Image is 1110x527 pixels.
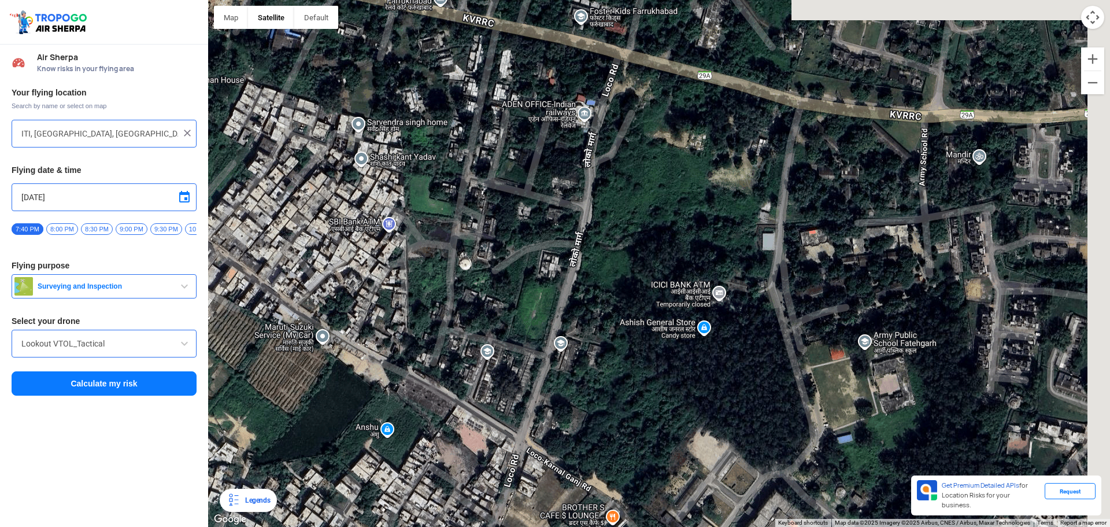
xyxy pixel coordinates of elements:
[12,101,197,110] span: Search by name or select on map
[12,317,197,325] h3: Select your drone
[14,277,33,296] img: survey.png
[835,519,1030,526] span: Map data ©2025 Imagery ©2025 Airbus, CNES / Airbus, Maxar Technologies
[1081,71,1104,94] button: Zoom out
[33,282,177,291] span: Surveying and Inspection
[12,371,197,396] button: Calculate my risk
[1060,519,1107,526] a: Report a map error
[185,223,220,235] span: 10:00 PM
[12,223,43,235] span: 7:40 PM
[37,64,197,73] span: Know risks in your flying area
[116,223,147,235] span: 9:00 PM
[21,337,187,351] input: Search by name or Brand
[12,166,197,174] h3: Flying date & time
[21,190,187,204] input: Select Date
[21,127,178,141] input: Search your flying location
[937,480,1045,511] div: for Location Risks for your business.
[12,261,197,270] h3: Flying purpose
[81,223,113,235] span: 8:30 PM
[942,481,1019,489] span: Get Premium Detailed APIs
[211,512,249,527] a: Open this area in Google Maps (opens a new window)
[917,480,937,500] img: Premium APIs
[12,89,197,97] h3: Your flying location
[240,493,270,507] div: Legends
[211,512,249,527] img: Google
[37,53,197,62] span: Air Sherpa
[1045,483,1096,499] div: Request
[248,6,294,29] button: Show satellite imagery
[182,127,193,139] img: ic_close.png
[227,493,240,507] img: Legends
[214,6,248,29] button: Show street map
[1081,47,1104,71] button: Zoom in
[1037,519,1053,526] a: Terms
[46,223,78,235] span: 8:00 PM
[778,519,828,527] button: Keyboard shortcuts
[12,274,197,298] button: Surveying and Inspection
[1081,6,1104,29] button: Map camera controls
[12,56,25,69] img: Risk Scores
[150,223,182,235] span: 9:30 PM
[9,9,91,35] img: ic_tgdronemaps.svg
